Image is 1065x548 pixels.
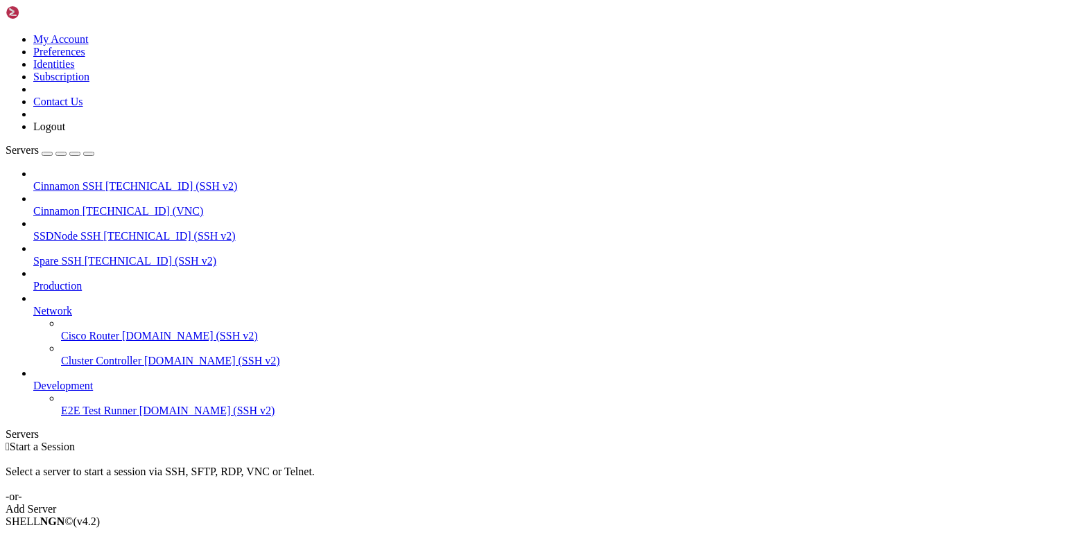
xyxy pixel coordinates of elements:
span: [DOMAIN_NAME] (SSH v2) [122,330,258,342]
span: [TECHNICAL_ID] (VNC) [83,205,204,217]
div: Select a server to start a session via SSH, SFTP, RDP, VNC or Telnet. -or- [6,453,1059,503]
span: Servers [6,144,39,156]
a: Subscription [33,71,89,82]
li: Cisco Router [DOMAIN_NAME] (SSH v2) [61,317,1059,342]
span:  [6,441,10,452]
span: [TECHNICAL_ID] (SSH v2) [103,230,235,242]
li: E2E Test Runner [DOMAIN_NAME] (SSH v2) [61,392,1059,417]
span: Start a Session [10,441,75,452]
a: Development [33,380,1059,392]
span: Cluster Controller [61,355,141,366]
a: Network [33,305,1059,317]
span: [TECHNICAL_ID] (SSH v2) [85,255,216,267]
span: [TECHNICAL_ID] (SSH v2) [105,180,237,192]
span: [DOMAIN_NAME] (SSH v2) [144,355,280,366]
span: [DOMAIN_NAME] (SSH v2) [139,405,275,416]
li: Spare SSH [TECHNICAL_ID] (SSH v2) [33,242,1059,267]
a: Cluster Controller [DOMAIN_NAME] (SSH v2) [61,355,1059,367]
div: Add Server [6,503,1059,515]
span: Cinnamon [33,205,80,217]
a: Preferences [33,46,85,58]
span: Development [33,380,93,391]
span: Cinnamon SSH [33,180,103,192]
a: Logout [33,121,65,132]
a: E2E Test Runner [DOMAIN_NAME] (SSH v2) [61,405,1059,417]
a: Cinnamon [TECHNICAL_ID] (VNC) [33,205,1059,218]
span: SHELL © [6,515,100,527]
img: Shellngn [6,6,85,19]
li: Development [33,367,1059,417]
a: Cinnamon SSH [TECHNICAL_ID] (SSH v2) [33,180,1059,193]
li: Cluster Controller [DOMAIN_NAME] (SSH v2) [61,342,1059,367]
li: Network [33,292,1059,367]
span: E2E Test Runner [61,405,137,416]
a: My Account [33,33,89,45]
span: Production [33,280,82,292]
li: Production [33,267,1059,292]
li: Cinnamon [TECHNICAL_ID] (VNC) [33,193,1059,218]
b: NGN [40,515,65,527]
a: Identities [33,58,75,70]
span: 4.2.0 [73,515,101,527]
span: Spare SSH [33,255,82,267]
a: Contact Us [33,96,83,107]
div: Servers [6,428,1059,441]
span: Cisco Router [61,330,119,342]
a: Cisco Router [DOMAIN_NAME] (SSH v2) [61,330,1059,342]
li: SSDNode SSH [TECHNICAL_ID] (SSH v2) [33,218,1059,242]
a: SSDNode SSH [TECHNICAL_ID] (SSH v2) [33,230,1059,242]
span: Network [33,305,72,317]
li: Cinnamon SSH [TECHNICAL_ID] (SSH v2) [33,168,1059,193]
span: SSDNode SSH [33,230,101,242]
a: Production [33,280,1059,292]
a: Spare SSH [TECHNICAL_ID] (SSH v2) [33,255,1059,267]
a: Servers [6,144,94,156]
